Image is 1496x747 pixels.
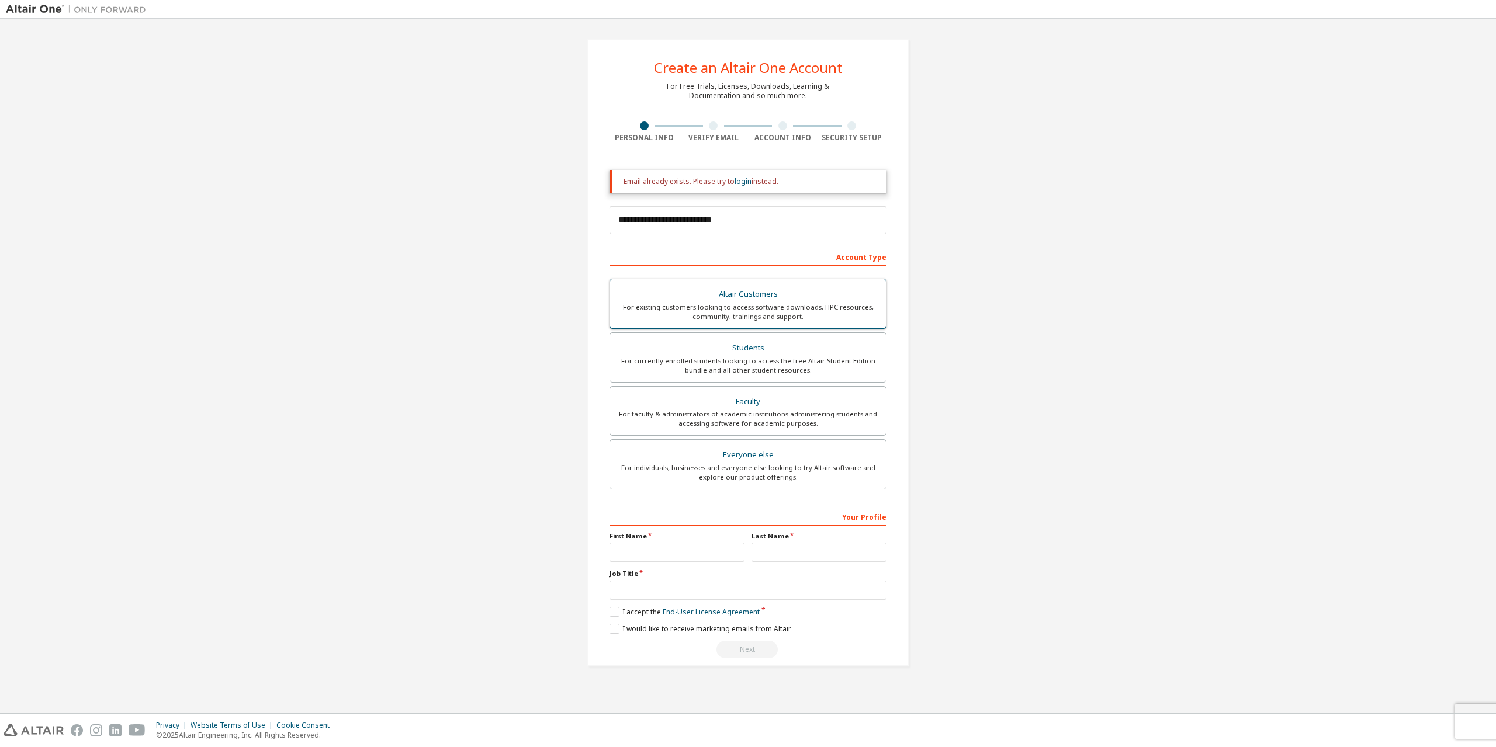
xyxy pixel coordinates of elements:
div: Your Profile [610,507,886,526]
div: Email already exists [610,641,886,658]
a: End-User License Agreement [663,607,760,617]
img: youtube.svg [129,724,146,736]
div: For individuals, businesses and everyone else looking to try Altair software and explore our prod... [617,463,879,482]
div: Account Type [610,247,886,266]
div: Website Terms of Use [191,721,276,730]
div: Students [617,340,879,356]
div: Altair Customers [617,286,879,303]
div: For currently enrolled students looking to access the free Altair Student Edition bundle and all ... [617,356,879,375]
div: Verify Email [679,133,749,143]
p: © 2025 Altair Engineering, Inc. All Rights Reserved. [156,730,337,740]
img: instagram.svg [90,724,102,736]
div: Everyone else [617,447,879,463]
div: Cookie Consent [276,721,337,730]
div: Security Setup [818,133,887,143]
label: I accept the [610,607,760,617]
label: Last Name [752,531,886,541]
div: Faculty [617,394,879,410]
img: linkedin.svg [109,724,122,736]
div: For existing customers looking to access software downloads, HPC resources, community, trainings ... [617,303,879,321]
img: facebook.svg [71,724,83,736]
div: Create an Altair One Account [654,61,843,75]
div: Privacy [156,721,191,730]
a: login [735,176,752,186]
img: altair_logo.svg [4,724,64,736]
div: Personal Info [610,133,679,143]
div: For faculty & administrators of academic institutions administering students and accessing softwa... [617,409,879,428]
div: For Free Trials, Licenses, Downloads, Learning & Documentation and so much more. [667,82,829,100]
div: Email already exists. Please try to instead. [624,177,877,186]
label: Job Title [610,569,886,578]
label: I would like to receive marketing emails from Altair [610,624,791,634]
div: Account Info [748,133,818,143]
label: First Name [610,531,744,541]
img: Altair One [6,4,152,15]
